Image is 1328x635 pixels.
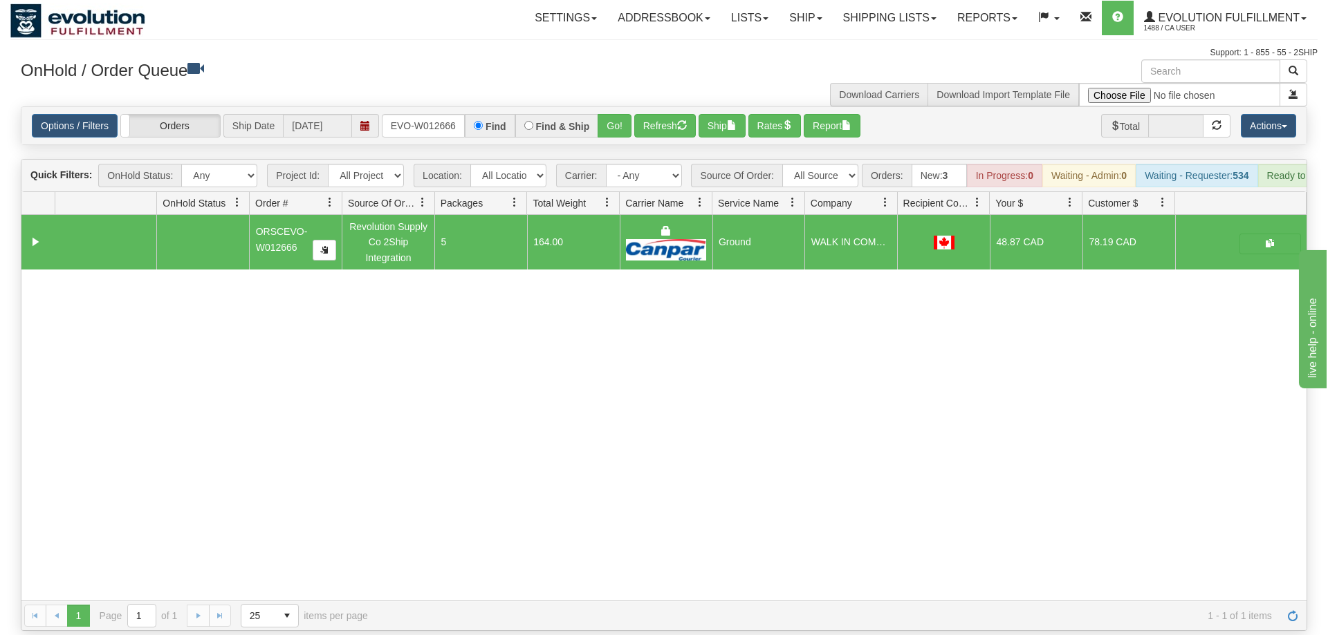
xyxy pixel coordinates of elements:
[1136,164,1257,187] div: Waiting - Requester:
[250,609,268,623] span: 25
[30,168,92,182] label: Quick Filters:
[718,196,779,210] span: Service Name
[1028,170,1033,181] strong: 0
[223,114,283,138] span: Ship Date
[934,236,954,249] img: CA
[387,610,1272,621] span: 1 - 1 of 1 items
[691,164,782,187] span: Source Of Order:
[348,196,417,210] span: Source Of Order
[781,191,804,214] a: Service Name filter column settings
[503,191,526,214] a: Packages filter column settings
[903,196,972,210] span: Recipient Country
[276,605,298,627] span: select
[536,122,590,131] label: Find & Ship
[966,191,989,214] a: Recipient Country filter column settings
[1239,234,1301,254] button: Shipping Documents
[1151,191,1174,214] a: Customer $ filter column settings
[10,3,145,38] img: logo1488.jpg
[1241,114,1296,138] button: Actions
[225,191,249,214] a: OnHold Status filter column settings
[943,170,948,181] strong: 3
[10,8,128,25] div: live help - online
[533,196,586,210] span: Total Weight
[995,196,1023,210] span: Your $
[688,191,712,214] a: Carrier Name filter column settings
[1088,196,1138,210] span: Customer $
[98,164,181,187] span: OnHold Status:
[779,1,832,35] a: Ship
[699,114,746,138] button: Ship
[1134,1,1317,35] a: Evolution Fulfillment 1488 / CA User
[721,1,779,35] a: Lists
[1155,12,1300,23] span: Evolution Fulfillment
[267,164,328,187] span: Project Id:
[1282,605,1304,627] a: Refresh
[625,196,683,210] span: Carrier Name
[241,604,368,627] span: items per page
[241,604,299,627] span: Page sizes drop down
[21,160,1307,192] div: grid toolbar
[32,114,118,138] a: Options / Filters
[533,236,563,247] span: 164.00
[607,1,721,35] a: Addressbook
[598,114,631,138] button: Go!
[967,164,1042,187] div: In Progress:
[1058,191,1082,214] a: Your $ filter column settings
[411,191,434,214] a: Source Of Order filter column settings
[10,47,1318,59] div: Support: 1 - 855 - 55 - 2SHIP
[990,215,1082,269] td: 48.87 CAD
[712,215,805,269] td: Ground
[811,196,852,210] span: Company
[833,1,947,35] a: Shipping lists
[804,215,897,269] td: WALK IN COMFORT
[556,164,606,187] span: Carrier:
[67,605,89,627] span: Page 1
[441,236,446,247] span: 5
[634,114,696,138] button: Refresh
[256,226,308,252] span: ORSCEVO-W012666
[1101,114,1149,138] span: Total
[748,114,802,138] button: Rates
[626,239,706,260] img: Canpar
[163,196,225,210] span: OnHold Status
[1042,164,1136,187] div: Waiting - Admin:
[1144,21,1248,35] span: 1488 / CA User
[486,122,506,131] label: Find
[524,1,607,35] a: Settings
[318,191,342,214] a: Order # filter column settings
[349,219,429,265] div: Revolution Supply Co 2Ship Integration
[912,164,967,187] div: New:
[1141,59,1280,83] input: Search
[874,191,897,214] a: Company filter column settings
[1233,170,1248,181] strong: 534
[1121,170,1127,181] strong: 0
[313,240,336,260] button: Copy to clipboard
[596,191,619,214] a: Total Weight filter column settings
[1296,247,1327,388] iframe: chat widget
[100,604,178,627] span: Page of 1
[947,1,1028,35] a: Reports
[128,605,156,627] input: Page 1
[21,59,654,79] h3: OnHold / Order Queue
[804,114,860,138] button: Report
[1079,83,1280,106] input: Import
[382,114,465,138] input: Order #
[1280,59,1307,83] button: Search
[27,234,44,251] a: Collapse
[255,196,288,210] span: Order #
[1082,215,1175,269] td: 78.19 CAD
[441,196,483,210] span: Packages
[937,89,1070,100] a: Download Import Template File
[862,164,912,187] span: Orders:
[121,115,220,137] label: Orders
[839,89,919,100] a: Download Carriers
[414,164,470,187] span: Location:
